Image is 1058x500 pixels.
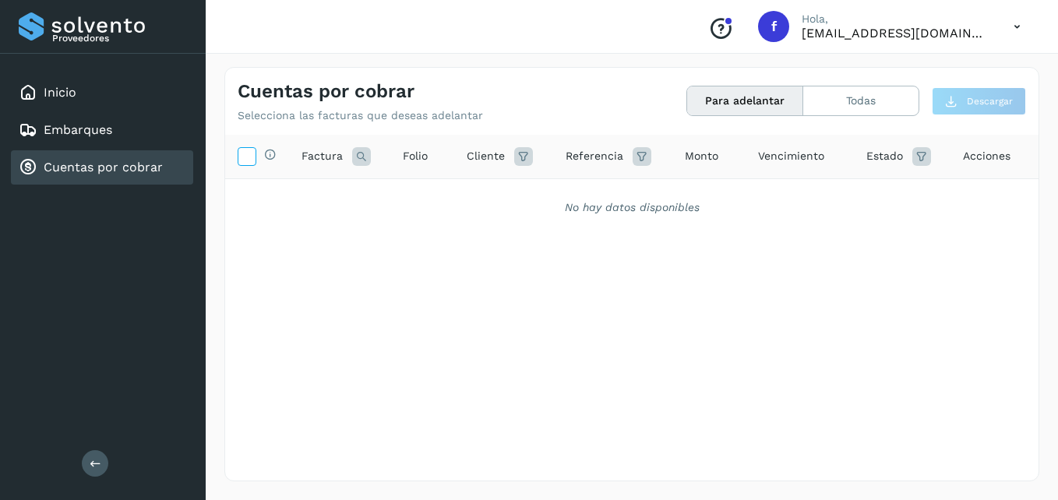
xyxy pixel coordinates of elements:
[11,76,193,110] div: Inicio
[11,113,193,147] div: Embarques
[802,26,989,40] p: facturacion@hcarga.com
[866,148,903,164] span: Estado
[238,109,483,122] p: Selecciona las facturas que deseas adelantar
[44,122,112,137] a: Embarques
[245,199,1018,216] div: No hay datos disponibles
[932,87,1026,115] button: Descargar
[803,86,919,115] button: Todas
[44,85,76,100] a: Inicio
[967,94,1013,108] span: Descargar
[963,148,1010,164] span: Acciones
[44,160,163,174] a: Cuentas por cobrar
[403,148,428,164] span: Folio
[11,150,193,185] div: Cuentas por cobrar
[566,148,623,164] span: Referencia
[758,148,824,164] span: Vencimiento
[238,80,414,103] h4: Cuentas por cobrar
[802,12,989,26] p: Hola,
[685,148,718,164] span: Monto
[52,33,187,44] p: Proveedores
[687,86,803,115] button: Para adelantar
[302,148,343,164] span: Factura
[467,148,505,164] span: Cliente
